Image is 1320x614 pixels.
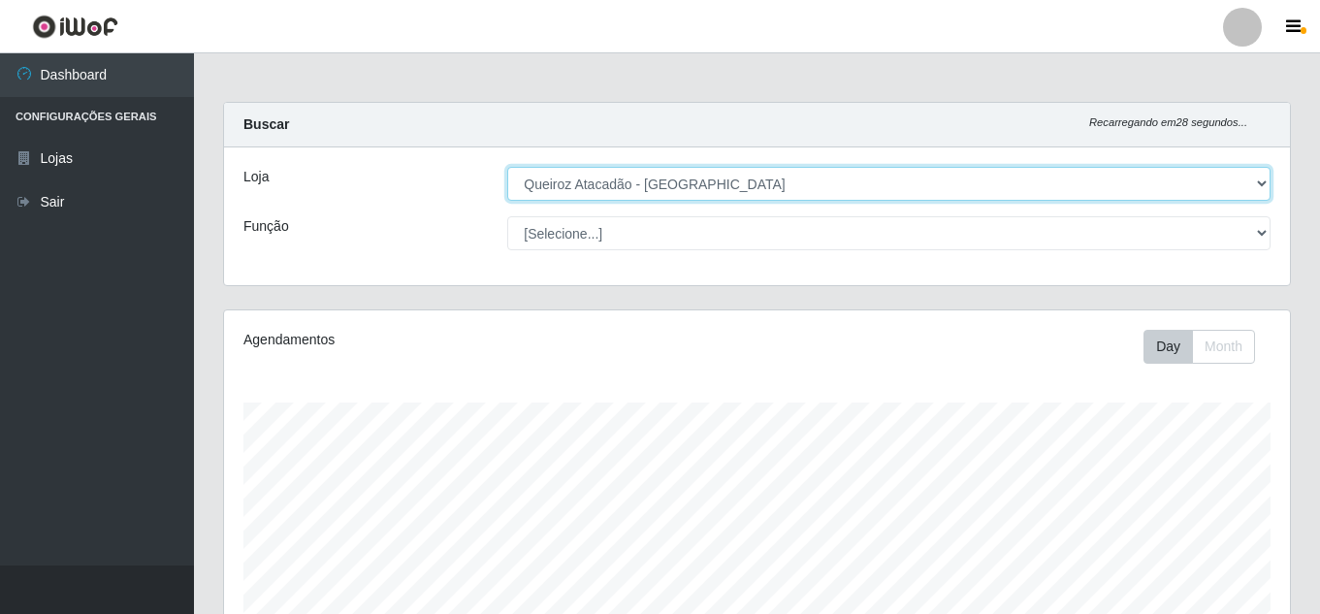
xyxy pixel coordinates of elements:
[1089,116,1247,128] i: Recarregando em 28 segundos...
[243,116,289,132] strong: Buscar
[1143,330,1271,364] div: Toolbar with button groups
[243,167,269,187] label: Loja
[243,330,655,350] div: Agendamentos
[1192,330,1255,364] button: Month
[1143,330,1255,364] div: First group
[1143,330,1193,364] button: Day
[32,15,118,39] img: CoreUI Logo
[243,216,289,237] label: Função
